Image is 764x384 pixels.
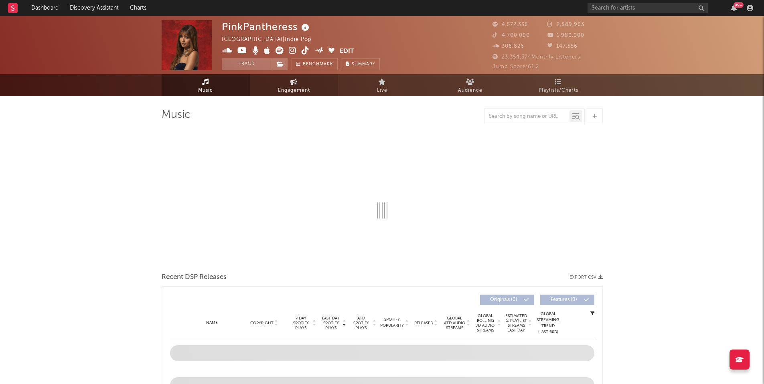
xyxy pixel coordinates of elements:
span: 2,889,963 [547,22,584,27]
a: Music [162,74,250,96]
span: 1,980,000 [547,33,584,38]
span: Features ( 0 ) [545,297,582,302]
span: 4,700,000 [492,33,530,38]
span: Engagement [278,86,310,95]
span: Originals ( 0 ) [485,297,522,302]
span: 7 Day Spotify Plays [290,316,312,330]
div: PinkPantheress [222,20,311,33]
span: Copyright [250,321,274,325]
button: Track [222,58,272,70]
input: Search for artists [588,3,708,13]
span: Audience [458,86,482,95]
button: Edit [340,46,354,57]
span: 4,572,336 [492,22,528,27]
span: Music [198,86,213,95]
button: Summary [342,58,380,70]
span: Jump Score: 61.2 [492,64,539,69]
a: Engagement [250,74,338,96]
span: Recent DSP Releases [162,273,227,282]
div: 99 + [734,2,744,8]
div: Name [186,320,239,326]
button: Export CSV [569,275,603,280]
span: Last Day Spotify Plays [320,316,342,330]
button: Features(0) [540,295,594,305]
span: Global ATD Audio Streams [444,316,466,330]
span: Spotify Popularity [380,317,404,329]
span: Summary [352,62,375,67]
a: Benchmark [292,58,338,70]
span: Playlists/Charts [539,86,578,95]
button: 99+ [731,5,737,11]
span: Released [414,321,433,325]
a: Live [338,74,426,96]
a: Audience [426,74,515,96]
span: Estimated % Playlist Streams Last Day [505,313,527,333]
input: Search by song name or URL [485,113,569,120]
span: ATD Spotify Plays [351,316,372,330]
span: 306,826 [492,44,524,49]
span: Global Rolling 7D Audio Streams [474,313,496,333]
div: Global Streaming Trend (Last 60D) [536,311,560,335]
span: Benchmark [303,60,333,69]
span: 147,556 [547,44,578,49]
button: Originals(0) [480,295,534,305]
span: 23,354,374 Monthly Listeners [492,55,580,60]
a: Playlists/Charts [515,74,603,96]
div: [GEOGRAPHIC_DATA] | Indie Pop [222,35,321,44]
span: Live [377,86,387,95]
